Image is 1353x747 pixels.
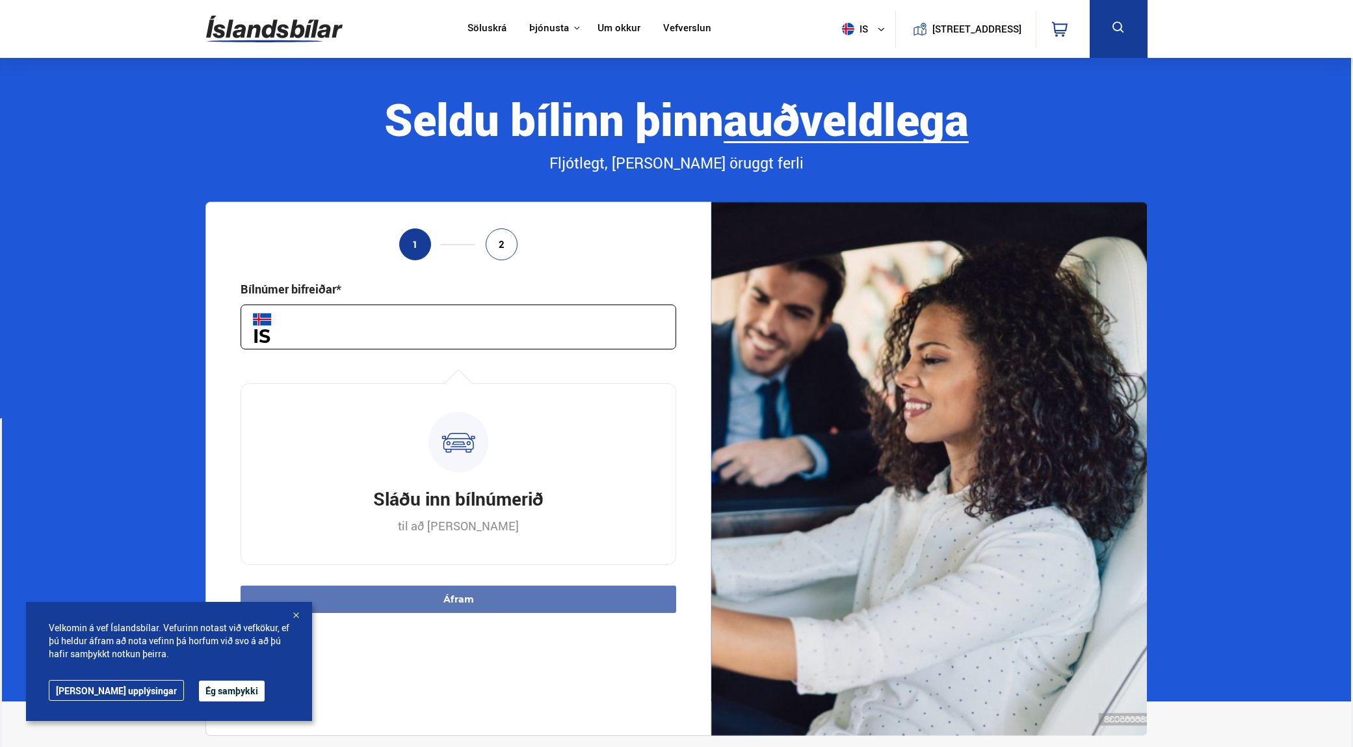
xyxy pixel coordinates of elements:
[205,94,1147,143] div: Seldu bílinn þinn
[837,23,869,35] span: is
[199,681,265,701] button: Ég samþykki
[724,88,969,149] b: auðveldlega
[902,10,1029,48] a: [STREET_ADDRESS]
[837,10,895,48] button: is
[663,22,711,36] a: Vefverslun
[499,239,505,250] span: 2
[598,22,640,36] a: Um okkur
[529,22,569,34] button: Þjónusta
[412,239,418,250] span: 1
[241,281,341,297] div: Bílnúmer bifreiðar*
[49,680,184,701] a: [PERSON_NAME] upplýsingar
[467,22,506,36] a: Söluskrá
[49,621,289,660] span: Velkomin á vef Íslandsbílar. Vefurinn notast við vefkökur, ef þú heldur áfram að nota vefinn þá h...
[241,586,676,613] button: Áfram
[205,152,1147,174] div: Fljótlegt, [PERSON_NAME] öruggt ferli
[206,8,343,50] img: G0Ugv5HjCgRt.svg
[938,23,1017,34] button: [STREET_ADDRESS]
[398,518,519,534] p: til að [PERSON_NAME]
[842,23,854,35] img: svg+xml;base64,PHN2ZyB4bWxucz0iaHR0cDovL3d3dy53My5vcmcvMjAwMC9zdmciIHdpZHRoPSI1MTIiIGhlaWdodD0iNT...
[373,486,544,511] h3: Sláðu inn bílnúmerið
